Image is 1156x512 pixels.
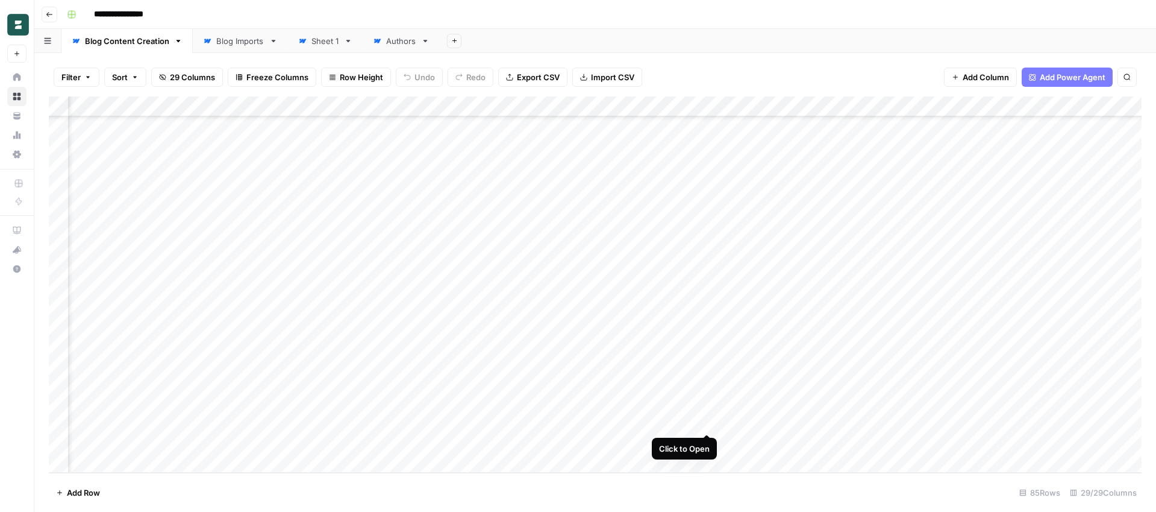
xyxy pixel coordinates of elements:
span: Export CSV [517,71,560,83]
div: Click to Open [659,443,710,455]
button: Add Power Agent [1022,68,1113,87]
span: Row Height [340,71,383,83]
button: 29 Columns [151,68,223,87]
span: Redo [466,71,486,83]
span: Import CSV [591,71,634,83]
img: Borderless Logo [7,14,29,36]
span: Add Power Agent [1040,71,1105,83]
a: Blog Content Creation [61,29,193,53]
button: Workspace: Borderless [7,10,27,40]
button: Filter [54,68,99,87]
button: Export CSV [498,68,567,87]
button: Help + Support [7,259,27,279]
a: AirOps Academy [7,221,27,240]
div: 85 Rows [1014,483,1065,502]
div: Authors [386,35,416,47]
a: Your Data [7,106,27,125]
a: Usage [7,125,27,145]
a: Browse [7,87,27,106]
div: Blog Content Creation [85,35,169,47]
button: What's new? [7,240,27,259]
button: Row Height [321,68,391,87]
button: Sort [104,68,146,87]
span: Add Column [963,71,1009,83]
div: Blog Imports [216,35,264,47]
span: Undo [414,71,435,83]
button: Freeze Columns [228,68,316,87]
button: Add Row [49,483,107,502]
div: What's new? [8,241,26,259]
span: Add Row [67,487,100,499]
span: 29 Columns [170,71,215,83]
span: Filter [61,71,81,83]
button: Add Column [944,68,1017,87]
span: Sort [112,71,128,83]
div: Sheet 1 [311,35,339,47]
button: Redo [448,68,493,87]
a: Blog Imports [193,29,288,53]
div: 29/29 Columns [1065,483,1142,502]
a: Sheet 1 [288,29,363,53]
span: Freeze Columns [246,71,308,83]
button: Import CSV [572,68,642,87]
a: Home [7,68,27,87]
a: Authors [363,29,440,53]
button: Undo [396,68,443,87]
a: Settings [7,145,27,164]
